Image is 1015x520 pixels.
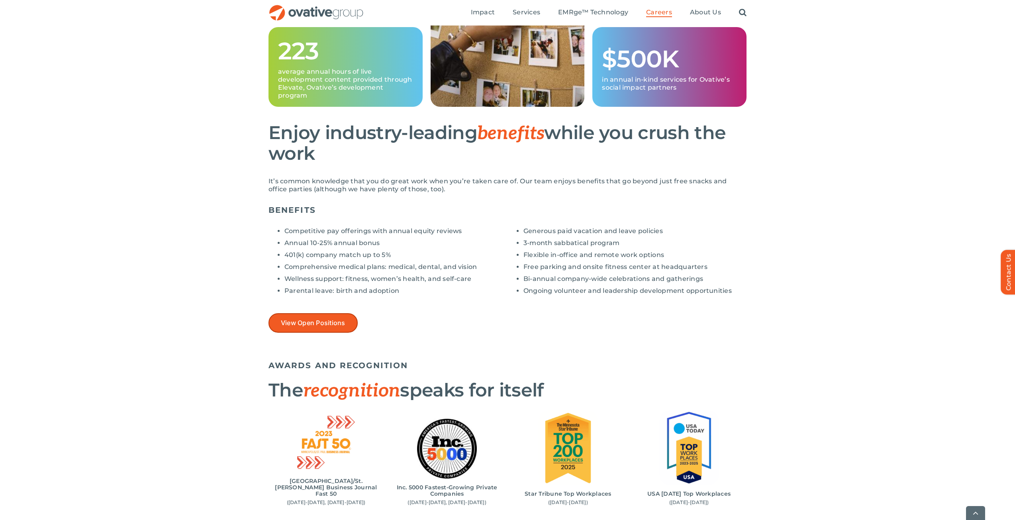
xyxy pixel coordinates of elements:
span: Impact [471,8,495,16]
h6: Star Tribune Top Workplaces [513,491,624,497]
li: Generous paid vacation and leave policies [523,227,747,235]
p: ([DATE]-[DATE]) [513,499,624,506]
span: View Open Positions [281,319,345,327]
li: Comprehensive medical plans: medical, dental, and vision [284,263,507,271]
li: Flexible in-office and remote work options [523,251,747,259]
a: EMRge™ Technology [558,8,628,17]
li: Annual 10-25% annual bonus [284,239,507,247]
h6: Inc. 5000 Fastest-Growing Private Companies [392,484,503,497]
li: Free parking and onsite fitness center at headquarters [523,263,747,271]
span: EMRge™ Technology [558,8,628,16]
h2: The speaks for itself [268,380,747,401]
li: 3-month sabbatical program [523,239,747,247]
h5: AWARDS AND RECOGNITION [268,361,747,370]
span: About Us [690,8,721,16]
li: 401(k) company match up to 5% [284,251,507,259]
li: Bi-annual company-wide celebrations and gatherings [523,275,747,283]
a: Careers [646,8,672,17]
div: 3 / 4 [511,410,626,506]
p: ([DATE]-[DATE]) [633,499,745,506]
span: Careers [646,8,672,16]
div: 1 / 4 [268,412,384,506]
h6: USA [DATE] Top Workplaces [633,491,745,497]
li: Wellness support: fitness, women’s health, and self-care [284,275,507,283]
p: ([DATE]-[DATE], [DATE]-[DATE]) [270,499,382,506]
p: It’s common knowledge that you do great work when you’re taken care of. Our team enjoys benefits ... [268,177,747,193]
h1: $500K [602,46,737,72]
div: 2 / 4 [390,419,505,506]
li: Competitive pay offerings with annual equity reviews [284,227,507,235]
span: Services [513,8,540,16]
span: recognition [303,380,400,402]
a: About Us [690,8,721,17]
a: Search [739,8,747,17]
div: 4 / 4 [631,410,747,506]
li: Ongoing volunteer and leadership development opportunities [523,287,747,295]
span: benefits [477,122,544,145]
h6: [GEOGRAPHIC_DATA]/St. [PERSON_NAME] Business Journal Fast 50 [270,478,382,497]
h1: 223 [278,38,413,64]
a: Impact [471,8,495,17]
p: in annual in-kind services for Ovative’s social impact partners [602,76,737,92]
p: ([DATE]-[DATE], [DATE]-[DATE]) [392,499,503,506]
li: Parental leave: birth and adoption [284,287,507,295]
a: Services [513,8,540,17]
h5: BENEFITS [268,205,747,215]
a: View Open Positions [268,313,358,333]
p: average annual hours of live development content provided through Elevate, Ovative’s development ... [278,68,413,100]
h2: Enjoy industry-leading while you crush the work [268,123,747,163]
a: OG_Full_horizontal_RGB [268,4,364,12]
